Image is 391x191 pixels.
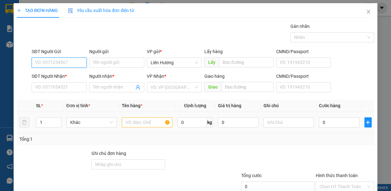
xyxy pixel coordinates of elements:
div: CMND/Passport [276,73,331,80]
span: SL [36,103,41,108]
span: Liên Hương [151,58,198,67]
div: CMND/Passport [276,48,331,55]
span: user-add [135,85,140,90]
label: Ghi chú đơn hàng [91,151,126,156]
input: 0 [218,117,258,127]
span: Giao [204,82,221,92]
span: Khác [70,118,113,127]
span: Lấy hàng [204,49,223,54]
span: Định lượng [184,103,206,108]
span: Giá trị hàng [218,103,241,108]
span: plus [365,120,371,125]
img: icon [68,8,73,13]
span: plus [17,8,21,13]
div: Người nhận [89,73,144,80]
input: Ghi chú đơn hàng [91,159,165,169]
input: Ghi Chú [264,117,314,127]
div: SĐT Người Nhận [32,73,87,80]
input: Dọc đường [219,57,274,67]
span: Tổng cước [241,173,262,178]
button: plus [364,117,372,127]
th: Ghi chú [261,100,317,112]
span: Tên hàng [122,103,142,108]
div: VP gửi [147,48,202,55]
span: close [366,9,371,14]
label: Gán nhãn [290,24,310,29]
input: Dọc đường [221,82,274,92]
span: TẠO ĐƠN HÀNG [17,8,58,13]
span: kg [207,117,213,127]
span: Lấy [204,57,219,67]
button: Close [360,3,377,21]
span: VP Nhận [147,74,164,79]
div: Người gửi [89,48,144,55]
span: Giao hàng [204,74,225,79]
span: Cước hàng [319,103,340,108]
span: Đơn vị tính [66,103,90,108]
button: delete [19,117,29,127]
span: Yêu cầu xuất hóa đơn điện tử [68,8,134,13]
div: SĐT Người Gửi [32,48,87,55]
label: Hình thức thanh toán [316,173,358,178]
input: VD: Bàn, Ghế [122,117,172,127]
div: Tổng: 1 [19,136,152,143]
